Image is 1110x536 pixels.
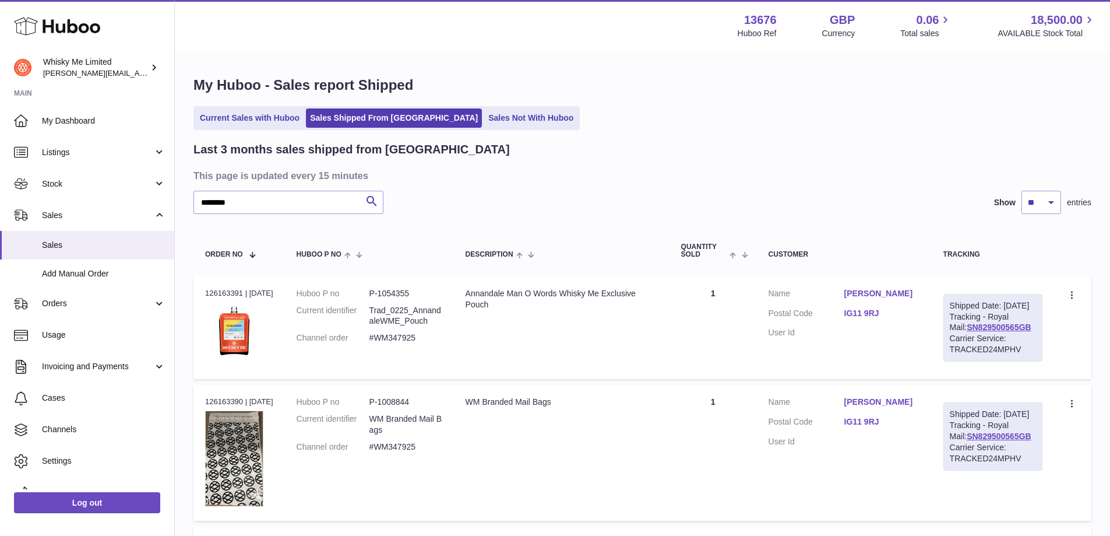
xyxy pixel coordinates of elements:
div: Tracking [943,251,1042,258]
span: AVAILABLE Stock Total [998,28,1096,39]
dd: P-1008844 [369,397,442,408]
span: entries [1067,197,1091,208]
h2: Last 3 months sales shipped from [GEOGRAPHIC_DATA] [193,142,510,157]
span: Usage [42,330,165,341]
span: Returns [42,487,165,498]
a: IG11 9RJ [844,416,920,428]
dd: #WM347925 [369,332,442,344]
dd: Trad_0225_AnnandaleWME_Pouch [369,305,442,327]
a: [PERSON_NAME] [844,397,920,408]
span: 18,500.00 [1031,12,1083,28]
dt: User Id [769,327,844,338]
a: 18,500.00 AVAILABLE Stock Total [998,12,1096,39]
a: Sales Shipped From [GEOGRAPHIC_DATA] [306,108,482,128]
div: Tracking - Royal Mail: [943,402,1042,470]
a: Current Sales with Huboo [196,108,304,128]
a: 0.06 Total sales [900,12,952,39]
dd: P-1054355 [369,288,442,299]
h3: This page is updated every 15 minutes [193,169,1088,182]
span: Quantity Sold [681,243,727,258]
div: 126163391 | [DATE] [205,288,273,299]
span: Sales [42,210,153,221]
a: IG11 9RJ [844,308,920,319]
dt: Huboo P no [297,397,369,408]
span: Channels [42,424,165,435]
div: Huboo Ref [738,28,777,39]
label: Show [994,197,1016,208]
span: Huboo P no [297,251,341,258]
strong: GBP [830,12,855,28]
div: Shipped Date: [DATE] [950,300,1036,311]
a: SN829500565GB [967,432,1031,441]
dd: WM Branded Mail Bags [369,414,442,436]
img: 1754996474.png [205,302,263,360]
div: Shipped Date: [DATE] [950,409,1036,420]
div: WM Branded Mail Bags [466,397,658,408]
span: Description [466,251,513,258]
span: Stock [42,178,153,190]
div: 126163390 | [DATE] [205,397,273,407]
td: 1 [669,385,757,521]
span: Listings [42,147,153,158]
dt: Channel order [297,442,369,453]
td: 1 [669,276,757,379]
dd: #WM347925 [369,442,442,453]
dt: Name [769,288,844,302]
div: Currency [822,28,855,39]
a: Sales Not With Huboo [484,108,577,128]
dt: Postal Code [769,308,844,322]
div: Customer [769,251,920,258]
span: Order No [205,251,243,258]
dt: Postal Code [769,416,844,430]
img: 1725358317.png [205,411,263,507]
span: Cases [42,393,165,404]
h1: My Huboo - Sales report Shipped [193,76,1091,94]
span: My Dashboard [42,115,165,127]
a: SN829500565GB [967,323,1031,332]
a: [PERSON_NAME] [844,288,920,299]
span: Settings [42,456,165,467]
div: Whisky Me Limited [43,57,148,79]
span: Invoicing and Payments [42,361,153,372]
span: Sales [42,240,165,251]
dt: User Id [769,436,844,447]
dt: Current identifier [297,414,369,436]
a: Log out [14,492,160,513]
span: [PERSON_NAME][EMAIL_ADDRESS][DOMAIN_NAME] [43,68,234,78]
div: Carrier Service: TRACKED24MPHV [950,333,1036,355]
div: Annandale Man O Words Whisky Me Exclusive Pouch [466,288,658,310]
img: frances@whiskyshop.com [14,59,31,76]
div: Carrier Service: TRACKED24MPHV [950,442,1036,464]
dt: Current identifier [297,305,369,327]
strong: 13676 [744,12,777,28]
span: Add Manual Order [42,268,165,279]
span: 0.06 [917,12,939,28]
dt: Huboo P no [297,288,369,299]
span: Total sales [900,28,952,39]
div: Tracking - Royal Mail: [943,294,1042,362]
dt: Name [769,397,844,411]
dt: Channel order [297,332,369,344]
span: Orders [42,298,153,309]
